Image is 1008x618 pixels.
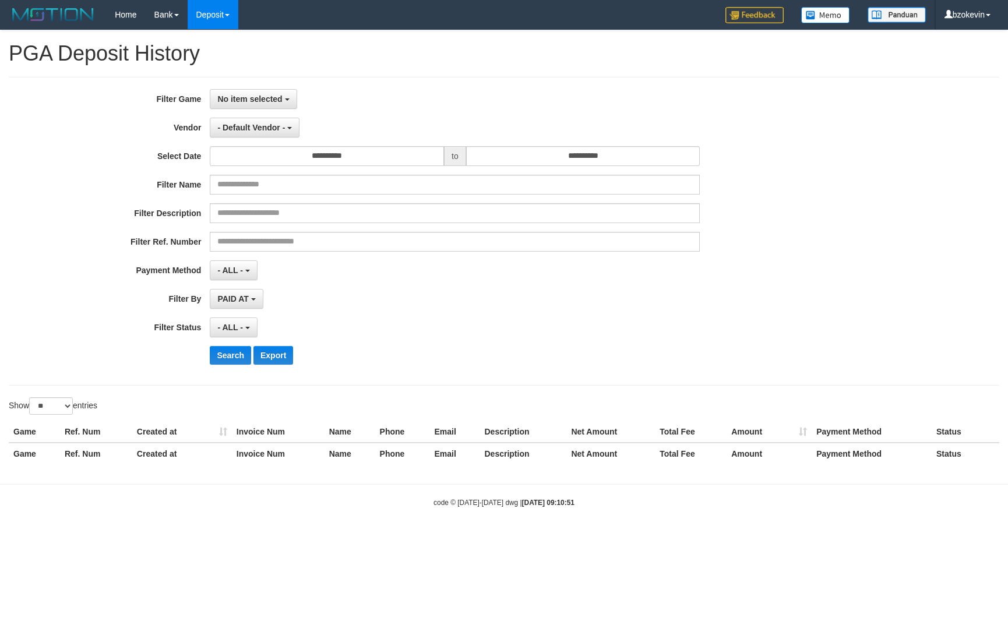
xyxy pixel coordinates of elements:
[253,346,293,365] button: Export
[60,421,132,443] th: Ref. Num
[375,443,430,464] th: Phone
[210,317,257,337] button: - ALL -
[430,443,480,464] th: Email
[210,346,251,365] button: Search
[9,421,60,443] th: Game
[480,421,566,443] th: Description
[210,89,297,109] button: No item selected
[9,6,97,23] img: MOTION_logo.png
[801,7,850,23] img: Button%20Memo.svg
[217,294,248,303] span: PAID AT
[210,289,263,309] button: PAID AT
[727,443,812,464] th: Amount
[60,443,132,464] th: Ref. Num
[210,118,299,137] button: - Default Vendor -
[725,7,784,23] img: Feedback.jpg
[932,421,999,443] th: Status
[433,499,575,507] small: code © [DATE]-[DATE] dwg |
[727,421,812,443] th: Amount
[522,499,575,507] strong: [DATE] 09:10:51
[325,443,375,464] th: Name
[217,266,243,275] span: - ALL -
[444,146,466,166] span: to
[9,443,60,464] th: Game
[217,323,243,332] span: - ALL -
[325,421,375,443] th: Name
[430,421,480,443] th: Email
[232,421,325,443] th: Invoice Num
[480,443,566,464] th: Description
[132,421,232,443] th: Created at
[210,260,257,280] button: - ALL -
[868,7,926,23] img: panduan.png
[9,397,97,415] label: Show entries
[375,421,430,443] th: Phone
[217,123,285,132] span: - Default Vendor -
[566,421,655,443] th: Net Amount
[655,443,727,464] th: Total Fee
[217,94,282,104] span: No item selected
[232,443,325,464] th: Invoice Num
[812,421,932,443] th: Payment Method
[655,421,727,443] th: Total Fee
[9,42,999,65] h1: PGA Deposit History
[29,397,73,415] select: Showentries
[812,443,932,464] th: Payment Method
[132,443,232,464] th: Created at
[566,443,655,464] th: Net Amount
[932,443,999,464] th: Status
